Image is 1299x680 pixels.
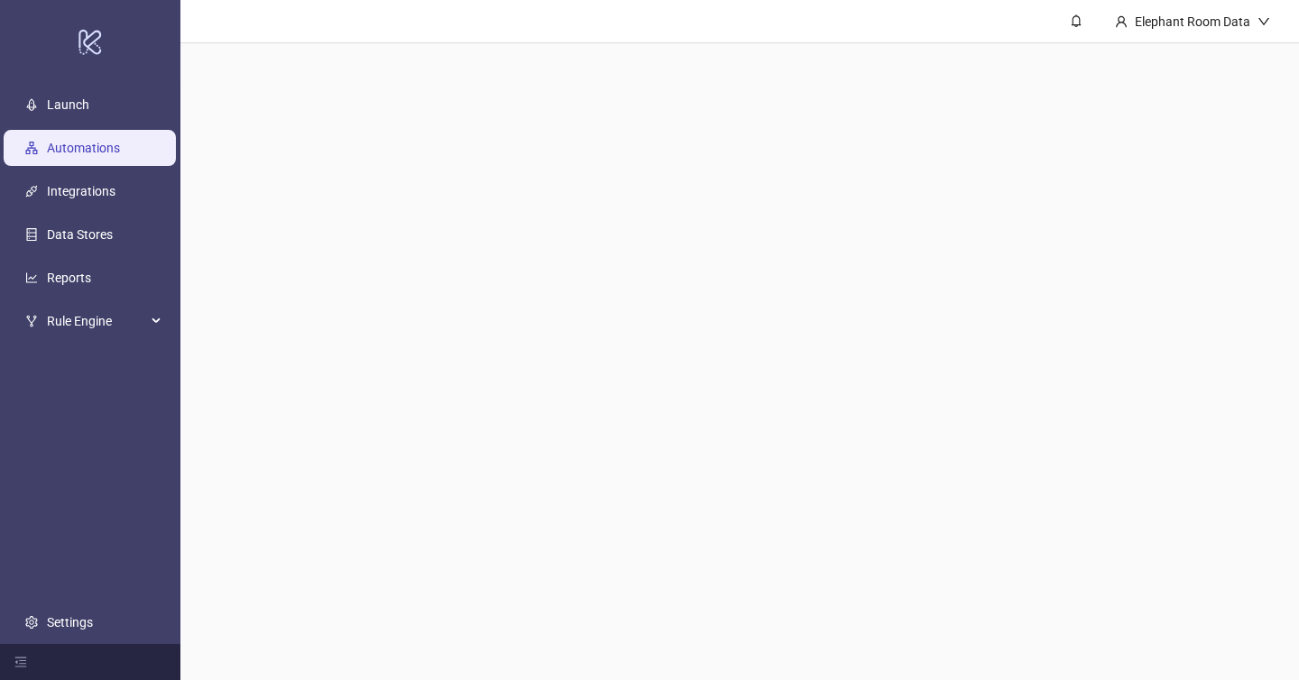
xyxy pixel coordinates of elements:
[14,656,27,668] span: menu-fold
[47,97,89,112] a: Launch
[1115,15,1128,28] span: user
[47,141,120,155] a: Automations
[47,227,113,242] a: Data Stores
[25,315,38,327] span: fork
[47,303,146,339] span: Rule Engine
[1070,14,1082,27] span: bell
[1128,12,1258,32] div: Elephant Room Data
[1258,15,1270,28] span: down
[47,615,93,629] a: Settings
[47,184,115,198] a: Integrations
[47,271,91,285] a: Reports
